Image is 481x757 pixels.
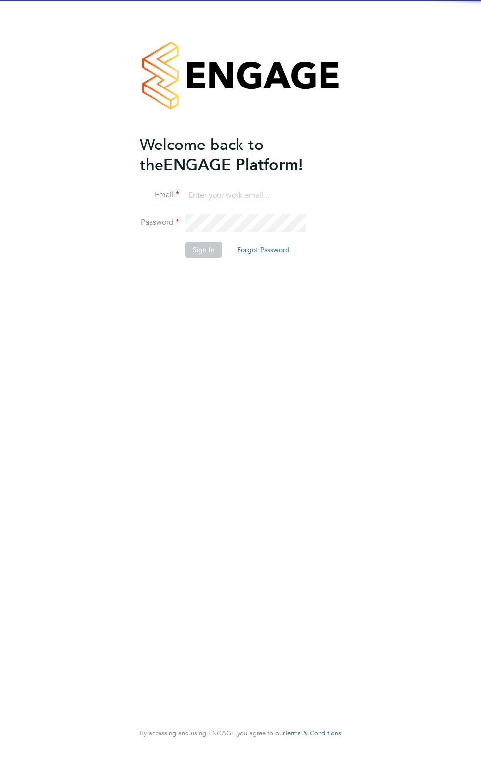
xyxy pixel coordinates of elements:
label: Password [140,217,179,228]
button: Sign In [185,242,222,258]
a: Terms & Conditions [285,729,341,737]
input: Enter your work email... [185,187,306,204]
button: Forgot Password [229,242,297,258]
span: By accessing and using ENGAGE you agree to our [140,729,341,737]
label: Email [140,190,179,200]
span: Welcome back to the [140,135,264,175]
h2: ENGAGE Platform! [140,135,331,175]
